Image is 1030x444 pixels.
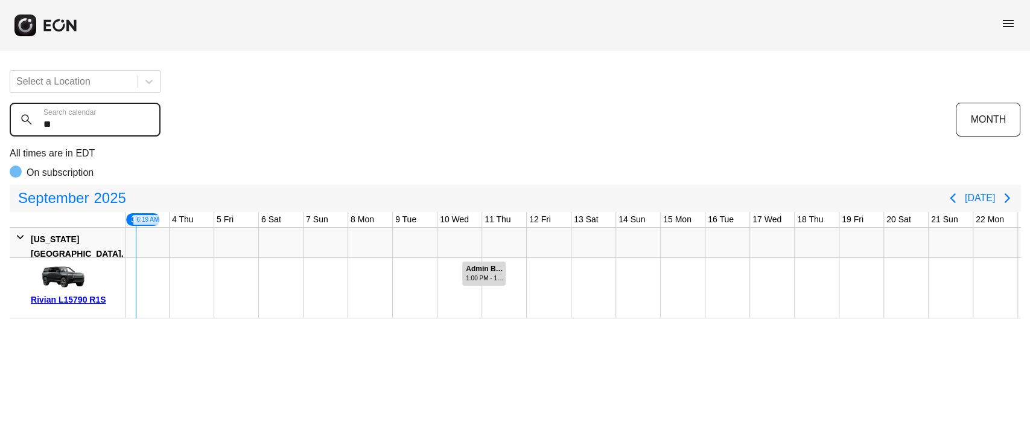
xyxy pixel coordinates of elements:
[929,212,960,227] div: 21 Sun
[259,212,284,227] div: 6 Sat
[795,212,825,227] div: 18 Thu
[393,212,419,227] div: 9 Tue
[466,265,504,274] div: Admin Block #72509
[214,212,236,227] div: 5 Fri
[941,186,965,210] button: Previous page
[466,274,504,283] div: 1:00 PM - 1:00 PM
[170,212,196,227] div: 4 Thu
[956,103,1020,137] button: MONTH
[973,212,1006,227] div: 22 Mon
[705,212,736,227] div: 16 Tue
[965,187,995,209] button: [DATE]
[462,258,506,286] div: Rented for 1 days by Admin Block Current status is rental
[995,186,1019,210] button: Next page
[27,166,94,180] p: On subscription
[304,212,331,227] div: 7 Sun
[31,292,121,307] div: Rivian L15790 R1S
[527,212,553,227] div: 12 Fri
[125,212,161,227] div: 3 Wed
[31,262,91,292] img: car
[839,212,866,227] div: 19 Fri
[348,212,377,227] div: 8 Mon
[16,186,91,210] span: September
[571,212,600,227] div: 13 Sat
[661,212,694,227] div: 15 Mon
[437,212,471,227] div: 10 Wed
[91,186,128,210] span: 2025
[11,186,133,210] button: September2025
[1001,16,1016,31] span: menu
[884,212,913,227] div: 20 Sat
[10,146,1020,161] p: All times are in EDT
[482,212,513,227] div: 11 Thu
[750,212,784,227] div: 17 Wed
[31,232,123,275] div: [US_STATE][GEOGRAPHIC_DATA], [GEOGRAPHIC_DATA]
[616,212,647,227] div: 14 Sun
[43,108,96,117] label: Search calendar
